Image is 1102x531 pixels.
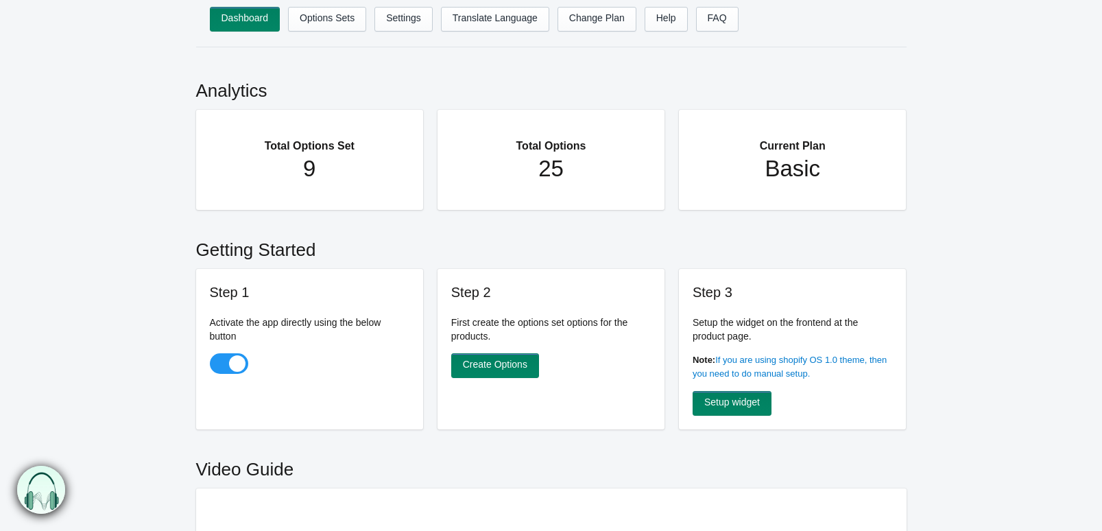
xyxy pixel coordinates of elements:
[645,7,688,32] a: Help
[693,283,893,302] h3: Step 3
[693,391,771,416] a: Setup widget
[288,7,366,32] a: Options Sets
[210,283,410,302] h3: Step 1
[451,353,539,378] a: Create Options
[196,64,907,110] h2: Analytics
[196,443,907,488] h2: Video Guide
[224,123,396,155] h2: Total Options Set
[210,316,410,343] p: Activate the app directly using the below button
[451,283,651,302] h3: Step 2
[696,7,739,32] a: FAQ
[465,123,638,155] h2: Total Options
[451,316,651,343] p: First create the options set options for the products.
[196,224,907,269] h2: Getting Started
[15,466,64,515] img: bxm.png
[210,7,280,32] a: Dashboard
[465,155,638,182] h1: 25
[693,355,715,365] b: Note:
[441,7,549,32] a: Translate Language
[693,316,893,343] p: Setup the widget on the frontend at the product page.
[374,7,433,32] a: Settings
[693,355,887,379] a: If you are using shopify OS 1.0 theme, then you need to do manual setup.
[706,123,879,155] h2: Current Plan
[558,7,636,32] a: Change Plan
[224,155,396,182] h1: 9
[706,155,879,182] h1: Basic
